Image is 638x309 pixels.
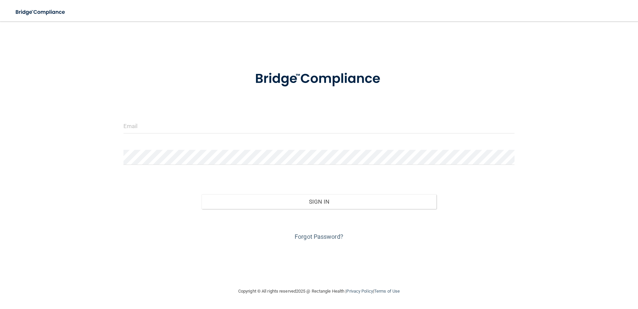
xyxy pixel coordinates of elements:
[202,194,436,209] button: Sign In
[123,118,515,133] input: Email
[10,5,71,19] img: bridge_compliance_login_screen.278c3ca4.svg
[197,281,441,302] div: Copyright © All rights reserved 2025 @ Rectangle Health | |
[241,62,397,96] img: bridge_compliance_login_screen.278c3ca4.svg
[374,289,400,294] a: Terms of Use
[295,233,343,240] a: Forgot Password?
[346,289,373,294] a: Privacy Policy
